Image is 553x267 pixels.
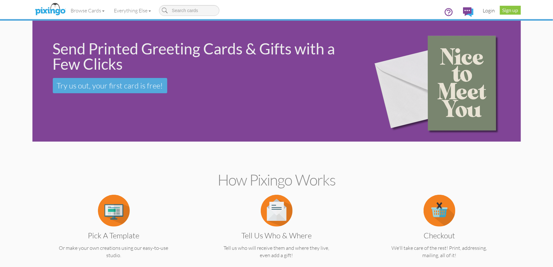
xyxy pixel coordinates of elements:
a: Everything Else [109,3,156,18]
p: Tell us who will receive them and where they live, even add a gift! [208,244,346,259]
h3: Pick a Template [50,231,178,240]
p: Or make your own creations using our easy-to-use studio. [45,244,183,259]
img: pixingo logo [33,2,67,18]
h3: Checkout [375,231,504,240]
a: Checkout We'll take care of the rest! Print, addressing, mailing, all of it! [370,207,508,259]
img: comments.svg [463,7,474,17]
div: Send Printed Greeting Cards & Gifts with a Few Clicks [53,41,353,72]
img: 15b0954d-2d2f-43ee-8fdb-3167eb028af9.png [363,12,517,151]
a: Pick a Template Or make your own creations using our easy-to-use studio. [45,207,183,259]
a: Login [478,3,500,18]
img: item.alt [261,195,293,227]
a: Browse Cards [66,3,109,18]
h2: How Pixingo works [44,172,510,188]
img: item.alt [98,195,130,227]
h3: Tell us Who & Where [212,231,341,240]
input: Search cards [159,5,219,16]
span: Try us out, your first card is free! [57,81,163,90]
a: Sign up [500,6,521,15]
a: Tell us Who & Where Tell us who will receive them and where they live, even add a gift! [208,207,346,259]
img: item.alt [424,195,455,227]
p: We'll take care of the rest! Print, addressing, mailing, all of it! [370,244,508,259]
a: Try us out, your first card is free! [53,78,167,93]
